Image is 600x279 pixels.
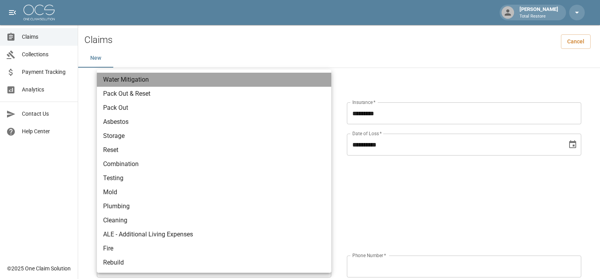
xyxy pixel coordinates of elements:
[97,143,331,157] li: Reset
[97,115,331,129] li: Asbestos
[97,129,331,143] li: Storage
[97,241,331,256] li: Fire
[97,157,331,171] li: Combination
[97,256,331,270] li: Rebuild
[97,73,331,87] li: Water Mitigation
[97,213,331,227] li: Cleaning
[97,101,331,115] li: Pack Out
[97,199,331,213] li: Plumbing
[97,171,331,185] li: Testing
[97,185,331,199] li: Mold
[97,227,331,241] li: ALE - Additional Living Expenses
[97,87,331,101] li: Pack Out & Reset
